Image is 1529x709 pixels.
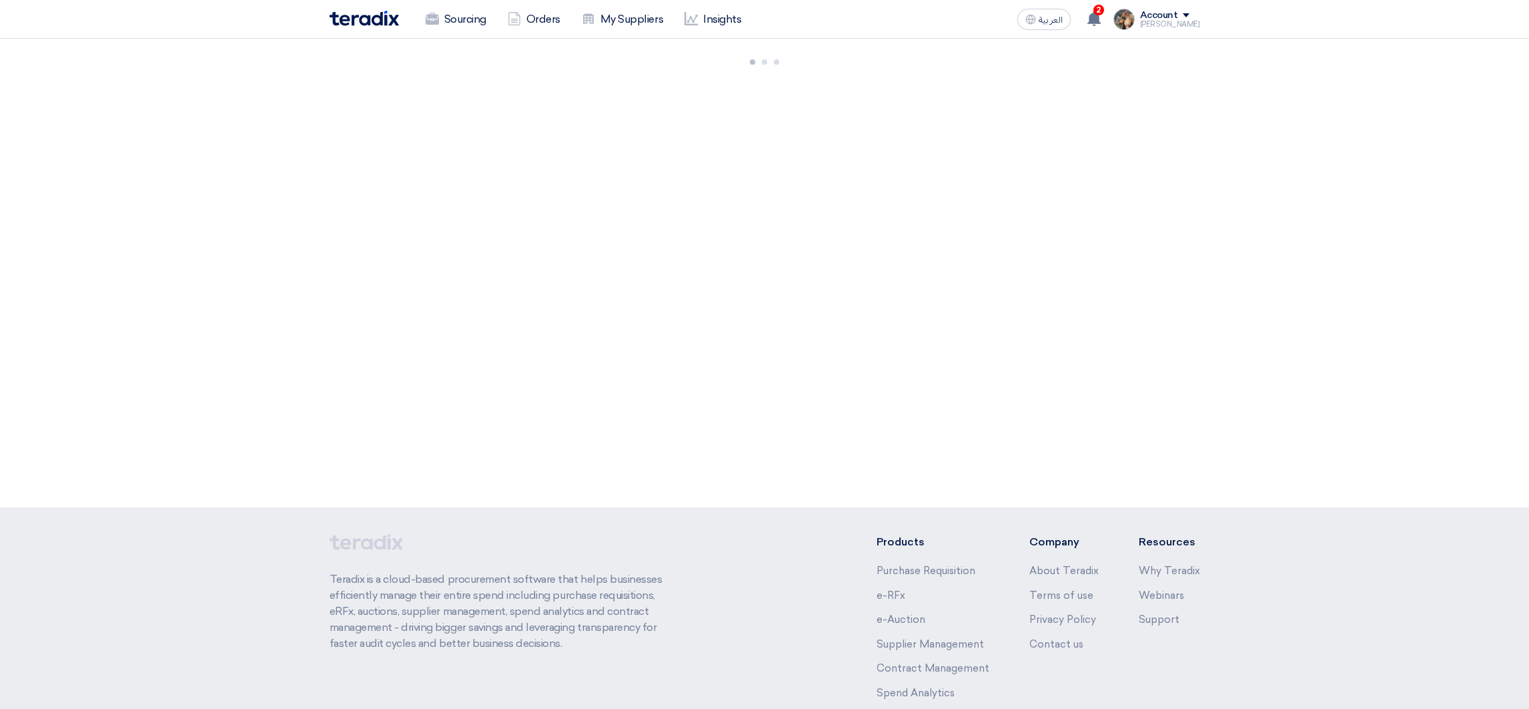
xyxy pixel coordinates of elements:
[1140,21,1200,28] div: [PERSON_NAME]
[877,687,955,699] a: Spend Analytics
[877,589,905,602] a: e-RFx
[1139,614,1179,626] a: Support
[877,662,989,674] a: Contract Management
[1113,9,1135,30] img: file_1710751448746.jpg
[877,534,989,550] li: Products
[1017,9,1071,30] button: العربية
[1029,534,1099,550] li: Company
[674,5,752,34] a: Insights
[877,638,984,650] a: Supplier Management
[571,5,674,34] a: My Suppliers
[1039,15,1063,25] span: العربية
[1140,10,1178,21] div: Account
[1139,534,1200,550] li: Resources
[1139,589,1184,602] a: Webinars
[1029,589,1093,602] a: Terms of use
[877,565,975,577] a: Purchase Requisition
[497,5,571,34] a: Orders
[330,571,678,652] p: Teradix is a cloud-based procurement software that helps businesses efficiently manage their enti...
[1139,565,1200,577] a: Why Teradix
[415,5,497,34] a: Sourcing
[1029,565,1099,577] a: About Teradix
[330,11,399,26] img: Teradix logo
[877,614,925,626] a: e-Auction
[1093,5,1104,15] span: 2
[1029,614,1096,626] a: Privacy Policy
[1029,638,1083,650] a: Contact us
